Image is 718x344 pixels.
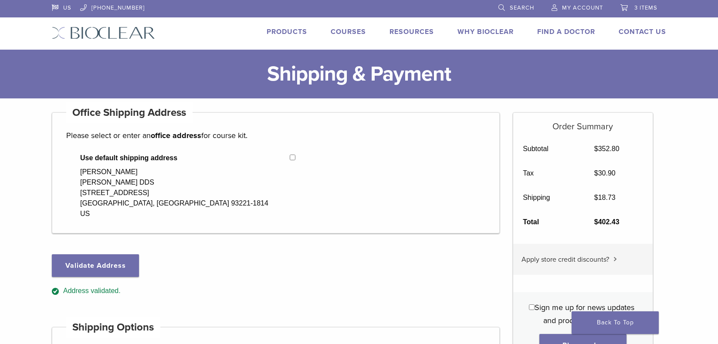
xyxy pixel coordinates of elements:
bdi: 402.43 [594,218,620,226]
a: Contact Us [619,27,666,36]
div: Address validated. [52,286,500,297]
th: Tax [513,161,585,185]
img: Bioclear [52,27,155,39]
a: Back To Top [572,311,659,334]
input: Sign me up for news updates and product discounts! [529,304,535,310]
strong: office address [151,131,201,140]
th: Subtotal [513,137,585,161]
div: [PERSON_NAME] [PERSON_NAME] DDS [STREET_ADDRESS] [GEOGRAPHIC_DATA], [GEOGRAPHIC_DATA] 93221-1814 US [80,167,268,219]
a: Find A Doctor [537,27,595,36]
bdi: 352.80 [594,145,620,152]
button: Validate Address [52,254,139,277]
a: Courses [331,27,366,36]
span: Use default shipping address [80,153,290,163]
th: Shipping [513,185,585,210]
span: $ [594,194,598,201]
span: $ [594,169,598,177]
p: Please select or enter an for course kit. [66,129,485,142]
span: Apply store credit discounts? [522,255,609,264]
th: Total [513,210,585,234]
img: caret.svg [613,257,617,261]
a: Why Bioclear [457,27,514,36]
bdi: 18.73 [594,194,616,201]
a: Products [267,27,307,36]
a: Resources [389,27,434,36]
h4: Office Shipping Address [66,102,193,123]
h4: Shipping Options [66,317,160,338]
span: 3 items [634,4,657,11]
span: My Account [562,4,603,11]
span: $ [594,145,598,152]
span: Search [510,4,534,11]
bdi: 30.90 [594,169,616,177]
span: $ [594,218,598,226]
h5: Order Summary [513,113,653,132]
span: Sign me up for news updates and product discounts! [535,303,634,325]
